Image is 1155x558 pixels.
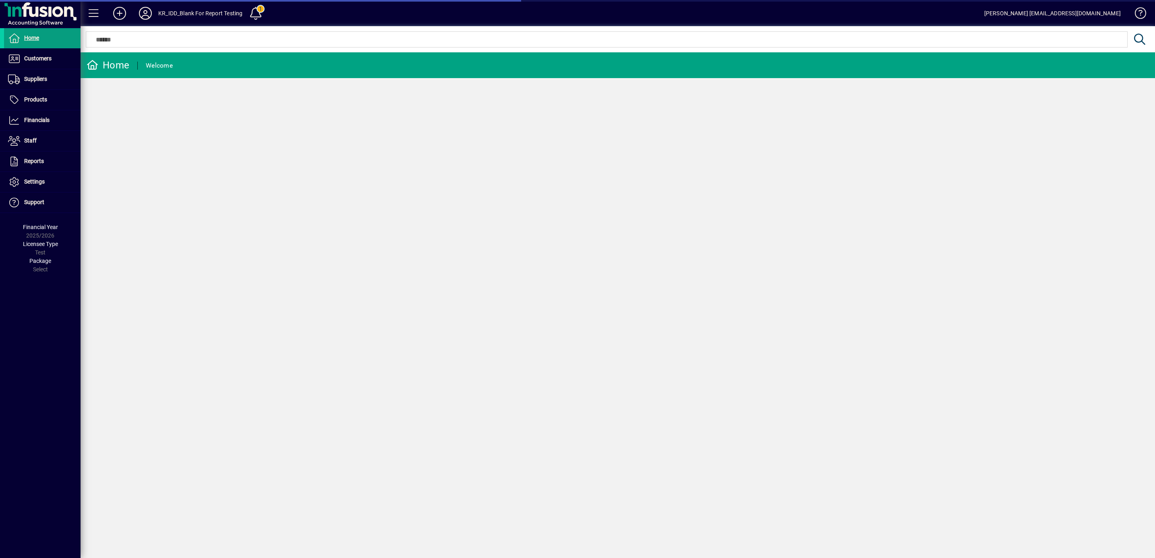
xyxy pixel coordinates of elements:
[4,69,81,89] a: Suppliers
[4,90,81,110] a: Products
[24,96,47,103] span: Products
[4,49,81,69] a: Customers
[24,158,44,164] span: Reports
[29,258,51,264] span: Package
[24,199,44,205] span: Support
[24,137,37,144] span: Staff
[23,224,58,230] span: Financial Year
[4,172,81,192] a: Settings
[24,35,39,41] span: Home
[1129,2,1145,28] a: Knowledge Base
[146,59,173,72] div: Welcome
[23,241,58,247] span: Licensee Type
[107,6,132,21] button: Add
[24,55,52,62] span: Customers
[984,7,1121,20] div: [PERSON_NAME] [EMAIL_ADDRESS][DOMAIN_NAME]
[4,151,81,172] a: Reports
[4,192,81,213] a: Support
[4,131,81,151] a: Staff
[87,59,129,72] div: Home
[24,76,47,82] span: Suppliers
[132,6,158,21] button: Profile
[4,110,81,130] a: Financials
[158,7,242,20] div: KR_IDD_Blank For Report Testing
[24,117,50,123] span: Financials
[24,178,45,185] span: Settings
